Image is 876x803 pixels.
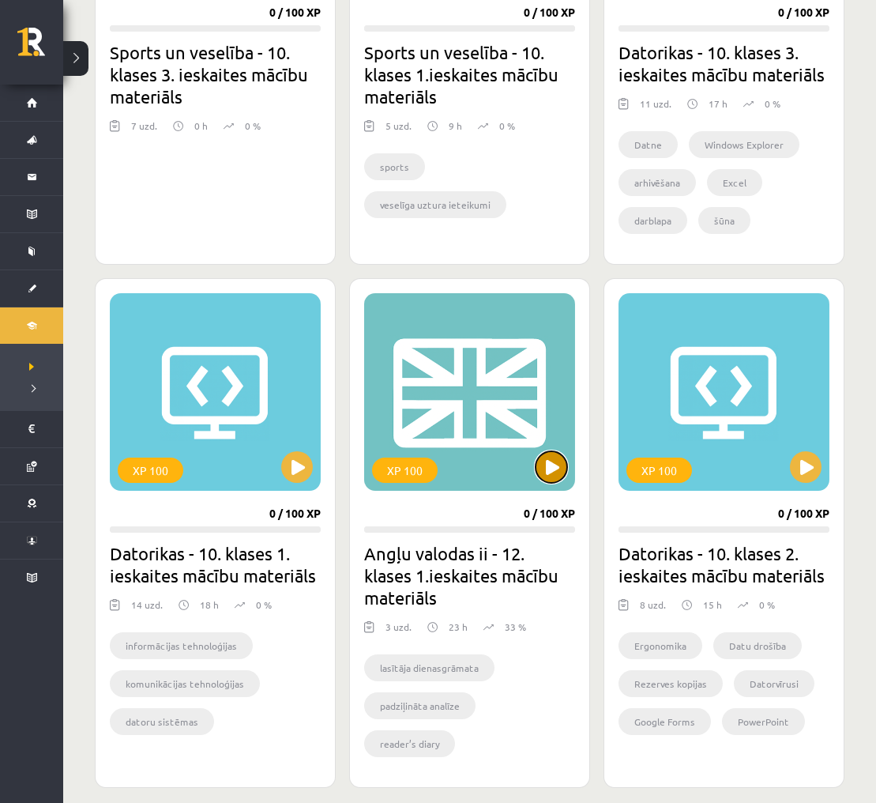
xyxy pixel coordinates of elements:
h2: Datorikas - 10. klases 1. ieskaites mācību materiāls [110,542,321,586]
li: Excel [707,169,762,196]
li: Datne [618,131,678,158]
div: XP 100 [626,458,692,483]
p: 0 % [245,119,261,133]
li: reader’s diary [364,730,455,757]
li: Google Forms [618,708,711,735]
p: 0 h [194,119,208,133]
div: 7 uzd. [131,119,157,142]
li: komunikācijas tehnoloģijas [110,670,260,697]
li: Windows Explorer [689,131,799,158]
li: lasītāja dienasgrāmata [364,654,494,681]
li: sports [364,153,425,180]
div: XP 100 [118,458,183,483]
h2: Datorikas - 10. klases 3. ieskaites mācību materiāls [618,41,829,85]
li: padziļināta analīze [364,692,476,719]
p: 0 % [765,96,780,111]
li: PowerPoint [722,708,805,735]
h2: Sports un veselība - 10. klases 1.ieskaites mācību materiāls [364,41,575,107]
p: 0 % [256,598,272,612]
div: 8 uzd. [640,598,666,621]
li: Datorvīrusi [734,670,814,697]
h2: Sports un veselība - 10. klases 3. ieskaites mācību materiāls [110,41,321,107]
p: 9 h [449,119,462,133]
li: Ergonomika [618,632,702,659]
li: Datu drošība [713,632,802,659]
div: 11 uzd. [640,96,671,120]
h2: Angļu valodas ii - 12. klases 1.ieskaites mācību materiāls [364,542,575,609]
li: veselīga uztura ieteikumi [364,191,506,218]
p: 17 h [709,96,727,111]
a: Rīgas 1. Tālmācības vidusskola [17,28,63,67]
li: arhivēšana [618,169,696,196]
li: šūna [698,207,750,234]
li: darblapa [618,207,687,234]
p: 15 h [703,598,722,612]
p: 23 h [449,620,468,634]
div: XP 100 [372,458,438,483]
p: 0 % [499,119,515,133]
div: 3 uzd. [385,620,412,643]
div: 5 uzd. [385,119,412,142]
p: 33 % [505,620,526,634]
h2: Datorikas - 10. klases 2. ieskaites mācību materiāls [618,542,829,586]
p: 18 h [200,598,219,612]
li: informācijas tehnoloģijas [110,632,253,659]
p: 0 % [759,598,775,612]
li: datoru sistēmas [110,708,214,735]
div: 14 uzd. [131,598,163,621]
li: Rezerves kopijas [618,670,723,697]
